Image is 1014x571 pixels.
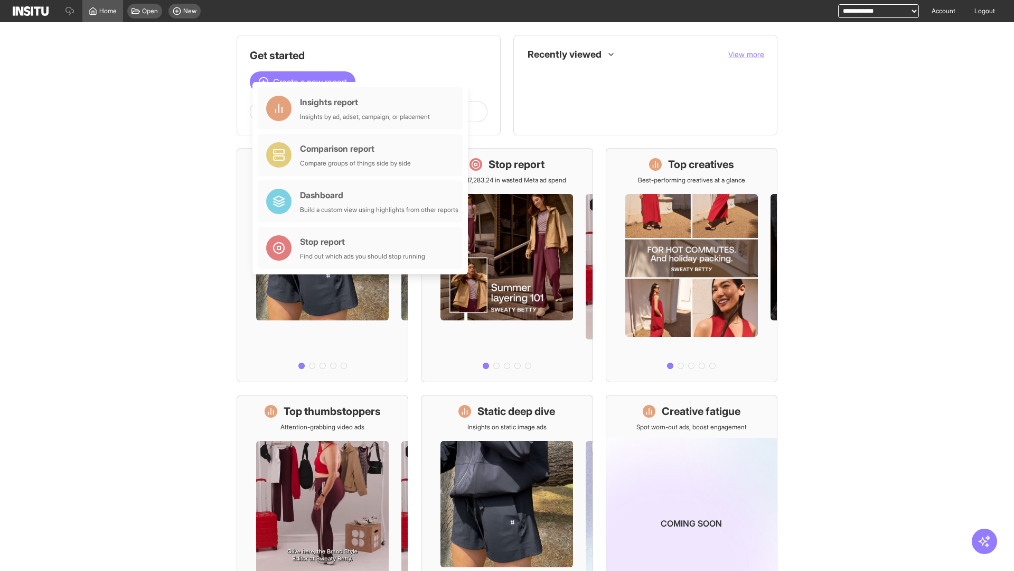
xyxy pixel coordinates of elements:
[142,7,158,15] span: Open
[421,148,593,382] a: Stop reportSave £17,283.24 in wasted Meta ad spend
[300,189,458,201] div: Dashboard
[284,404,381,419] h1: Top thumbstoppers
[489,157,544,172] h1: Stop report
[300,113,430,121] div: Insights by ad, adset, campaign, or placement
[280,423,364,431] p: Attention-grabbing video ads
[250,48,487,63] h1: Get started
[300,235,425,248] div: Stop report
[300,142,411,155] div: Comparison report
[728,49,764,60] button: View more
[467,423,547,431] p: Insights on static image ads
[300,96,430,108] div: Insights report
[273,76,347,88] span: Create a new report
[13,6,49,16] img: Logo
[300,206,458,214] div: Build a custom view using highlights from other reports
[183,7,196,15] span: New
[448,176,566,185] p: Save £17,283.24 in wasted Meta ad spend
[477,404,555,419] h1: Static deep dive
[606,148,777,382] a: Top creativesBest-performing creatives at a glance
[300,159,411,168] div: Compare groups of things side by side
[300,252,425,261] div: Find out which ads you should stop running
[638,176,745,185] p: Best-performing creatives at a glance
[237,148,408,382] a: What's live nowSee all active ads instantly
[250,71,355,93] button: Create a new report
[728,50,764,59] span: View more
[668,157,734,172] h1: Top creatives
[99,7,117,15] span: Home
